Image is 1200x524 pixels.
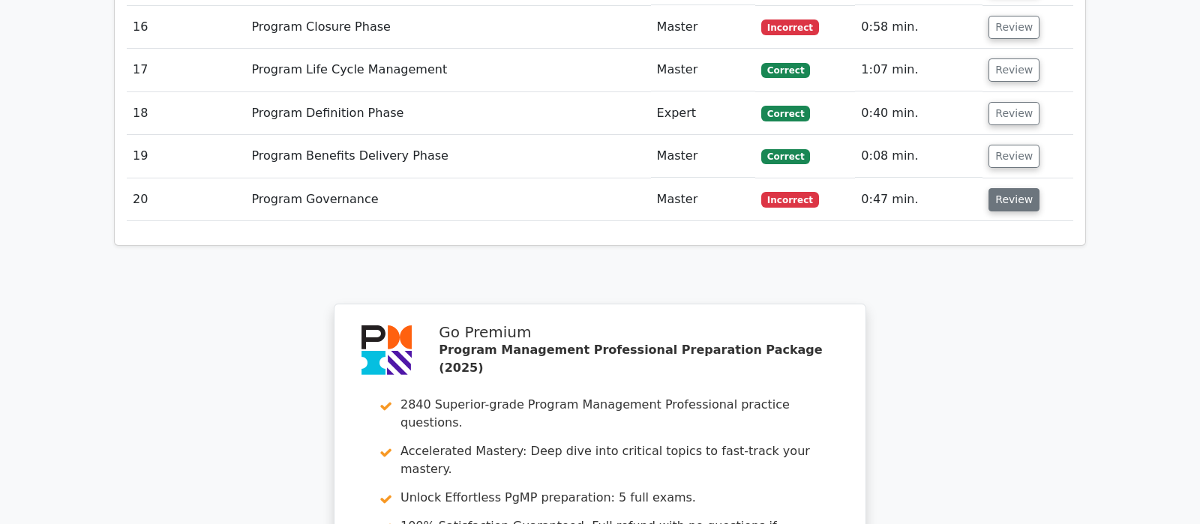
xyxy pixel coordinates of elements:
td: 20 [127,178,245,221]
td: 19 [127,135,245,178]
td: Program Life Cycle Management [245,49,650,91]
td: Master [651,135,755,178]
td: 0:40 min. [855,92,982,135]
td: 1:07 min. [855,49,982,91]
td: 0:08 min. [855,135,982,178]
td: Program Governance [245,178,650,221]
span: Correct [761,149,810,164]
button: Review [988,102,1039,125]
td: 18 [127,92,245,135]
td: Program Definition Phase [245,92,650,135]
td: 0:58 min. [855,6,982,49]
td: Master [651,178,755,221]
td: Program Benefits Delivery Phase [245,135,650,178]
span: Incorrect [761,192,819,207]
button: Review [988,145,1039,168]
td: 0:47 min. [855,178,982,221]
span: Incorrect [761,19,819,34]
span: Correct [761,63,810,78]
td: Master [651,6,755,49]
button: Review [988,58,1039,82]
td: Program Closure Phase [245,6,650,49]
td: 17 [127,49,245,91]
td: Expert [651,92,755,135]
td: 16 [127,6,245,49]
span: Correct [761,106,810,121]
button: Review [988,16,1039,39]
td: Master [651,49,755,91]
button: Review [988,188,1039,211]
